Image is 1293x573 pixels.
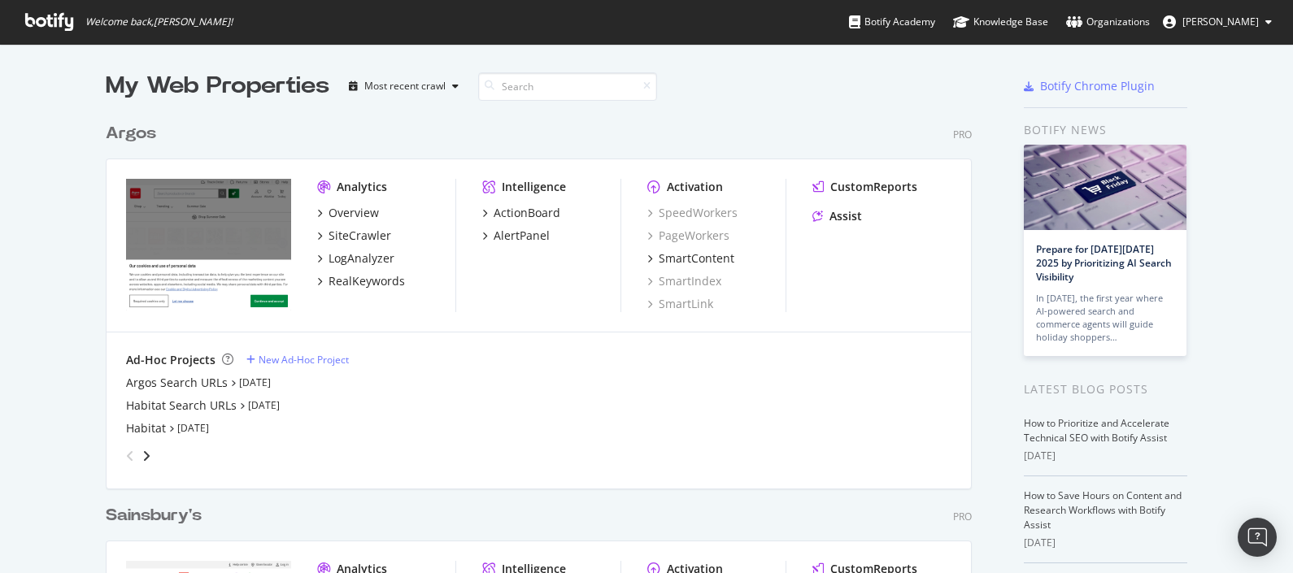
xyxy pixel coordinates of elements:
div: Open Intercom Messenger [1238,518,1277,557]
a: LogAnalyzer [317,250,394,267]
div: CustomReports [830,179,917,195]
a: Habitat [126,420,166,436]
div: SiteCrawler [329,228,391,244]
a: Assist [812,208,862,224]
div: Knowledge Base [953,14,1048,30]
a: SmartIndex [647,273,721,289]
a: Habitat Search URLs [126,397,237,414]
a: Argos Search URLs [126,375,228,391]
a: AlertPanel [482,228,550,244]
button: [PERSON_NAME] [1150,9,1285,35]
a: SiteCrawler [317,228,391,244]
div: Organizations [1066,14,1150,30]
div: Most recent crawl [364,81,446,91]
a: CustomReports [812,179,917,195]
div: RealKeywords [329,273,405,289]
div: AlertPanel [494,228,550,244]
div: [DATE] [1024,449,1187,463]
div: [DATE] [1024,536,1187,550]
div: Activation [667,179,723,195]
a: SmartContent [647,250,734,267]
div: angle-left [120,443,141,469]
div: Botify news [1024,121,1187,139]
div: Overview [329,205,379,221]
a: How to Save Hours on Content and Research Workflows with Botify Assist [1024,488,1182,532]
a: Argos [106,122,163,145]
div: ActionBoard [494,205,560,221]
div: Analytics [337,179,387,195]
div: Assist [829,208,862,224]
div: Botify Academy [849,14,935,30]
a: [DATE] [248,398,280,412]
a: PageWorkers [647,228,729,244]
div: Ad-Hoc Projects [126,352,215,368]
div: Pro [953,128,972,141]
a: [DATE] [239,375,271,389]
a: SmartLink [647,296,713,312]
div: In [DATE], the first year where AI-powered search and commerce agents will guide holiday shoppers… [1036,292,1174,344]
a: RealKeywords [317,273,405,289]
div: New Ad-Hoc Project [259,353,349,367]
a: Prepare for [DATE][DATE] 2025 by Prioritizing AI Search Visibility [1036,242,1172,284]
div: Argos [106,122,156,145]
div: SmartContent [659,250,734,267]
span: Abhijeet Bhosale [1182,15,1259,28]
a: Botify Chrome Plugin [1024,78,1155,94]
div: My Web Properties [106,70,329,102]
img: Prepare for Black Friday 2025 by Prioritizing AI Search Visibility [1024,145,1186,230]
div: Pro [953,510,972,523]
div: angle-right [141,448,152,464]
div: Botify Chrome Plugin [1040,78,1155,94]
img: www.argos.co.uk [126,179,291,310]
a: [DATE] [177,421,209,435]
div: LogAnalyzer [329,250,394,267]
a: SpeedWorkers [647,205,738,221]
a: ActionBoard [482,205,560,221]
a: Sainsbury's [106,504,208,527]
input: Search [478,72,657,101]
a: How to Prioritize and Accelerate Technical SEO with Botify Assist [1024,416,1169,445]
a: New Ad-Hoc Project [246,353,349,367]
div: Intelligence [502,179,566,195]
a: Overview [317,205,379,221]
div: Latest Blog Posts [1024,380,1187,398]
div: Sainsbury's [106,504,202,527]
span: Welcome back, [PERSON_NAME] ! [85,15,233,28]
button: Most recent crawl [342,73,465,99]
